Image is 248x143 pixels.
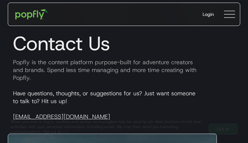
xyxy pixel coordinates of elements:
[8,89,240,121] p: Have questions, thoughts, or suggestions for us? Just want someone to talk to? Hit us up!
[8,32,240,55] h1: Contact Us
[203,11,214,18] div: Login
[11,5,53,24] a: home
[8,58,240,82] p: Popfly is the content platform purpose-built for adventure creators and brands. Spend less time m...
[13,113,110,121] a: [EMAIL_ADDRESS][DOMAIN_NAME]
[209,124,238,135] a: Got It!
[197,6,219,23] a: Login
[10,119,204,135] div: When you visit or log in, cookies and similar technologies may be used by our data partners to li...
[61,129,69,135] a: here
